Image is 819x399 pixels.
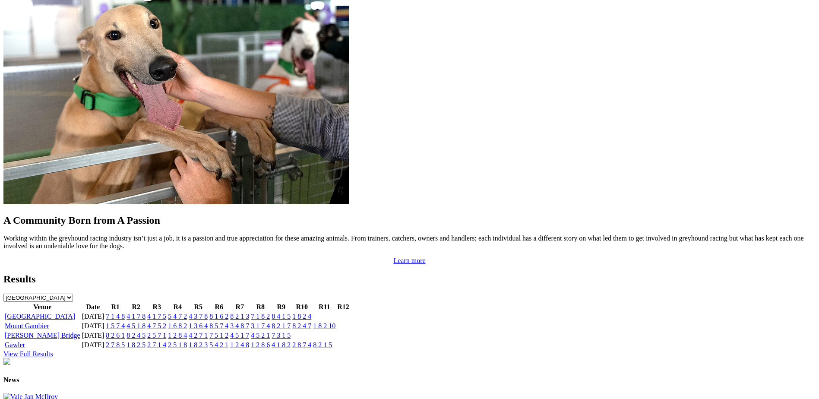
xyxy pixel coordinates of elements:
a: 8 2 4 7 [292,322,311,329]
th: R4 [168,303,187,311]
a: 8 1 6 2 [209,313,228,320]
a: Learn more [393,257,425,264]
th: R6 [209,303,229,311]
td: [DATE] [82,341,105,349]
a: 2 7 8 5 [106,341,125,348]
a: 2 5 1 8 [168,341,187,348]
th: R12 [337,303,350,311]
a: 4 1 8 2 [272,341,291,348]
a: 8 2 1 3 [230,313,249,320]
td: [DATE] [82,331,105,340]
a: 1 8 2 10 [313,322,335,329]
th: R8 [250,303,270,311]
p: Working within the greyhound racing industry isn’t just a job, it is a passion and true appreciat... [3,234,816,250]
a: 4 3 7 8 [189,313,208,320]
th: Venue [4,303,81,311]
a: 8 5 7 4 [209,322,228,329]
h2: A Community Born from A Passion [3,215,816,226]
a: 7 5 1 2 [209,332,228,339]
a: 2 8 7 4 [292,341,311,348]
a: 3 4 8 7 [230,322,249,329]
a: 7 1 8 2 [251,313,270,320]
a: 1 8 2 5 [126,341,145,348]
th: R5 [188,303,208,311]
a: 7 1 4 8 [106,313,125,320]
a: Gawler [5,341,25,348]
h4: News [3,376,816,384]
a: 2 7 1 4 [147,341,166,348]
a: [GEOGRAPHIC_DATA] [5,313,75,320]
a: View Full Results [3,350,53,358]
a: 4 5 1 7 [230,332,249,339]
a: 5 4 7 2 [168,313,187,320]
a: Mount Gambier [5,322,49,329]
th: R2 [126,303,146,311]
a: 1 2 8 6 [251,341,270,348]
a: 4 5 2 1 [251,332,270,339]
a: 1 2 4 8 [230,341,249,348]
a: 1 8 2 4 [292,313,311,320]
a: 8 2 1 5 [313,341,332,348]
a: 8 4 1 5 [272,313,291,320]
th: R1 [105,303,125,311]
a: 4 1 7 8 [126,313,145,320]
a: 2 5 7 1 [147,332,166,339]
a: 4 5 1 8 [126,322,145,329]
a: 4 7 5 2 [147,322,166,329]
th: R11 [313,303,336,311]
th: Date [82,303,105,311]
a: 4 1 7 5 [147,313,166,320]
a: 7 3 1 5 [272,332,291,339]
a: 1 6 8 2 [168,322,187,329]
a: 1 5 7 4 [106,322,125,329]
a: [PERSON_NAME] Bridge [5,332,80,339]
td: [DATE] [82,312,105,321]
a: 1 2 8 4 [168,332,187,339]
td: [DATE] [82,322,105,330]
a: 8 2 1 7 [272,322,291,329]
a: 8 2 4 5 [126,332,145,339]
a: 1 8 2 3 [189,341,208,348]
a: 8 2 6 1 [106,332,125,339]
th: R3 [147,303,167,311]
a: 1 3 6 4 [189,322,208,329]
th: R10 [292,303,312,311]
a: 5 4 2 1 [209,341,228,348]
h2: Results [3,273,816,285]
a: 3 1 7 4 [251,322,270,329]
th: R9 [271,303,291,311]
th: R7 [230,303,250,311]
a: 4 2 7 1 [189,332,208,339]
img: chasers_homepage.jpg [3,358,10,365]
